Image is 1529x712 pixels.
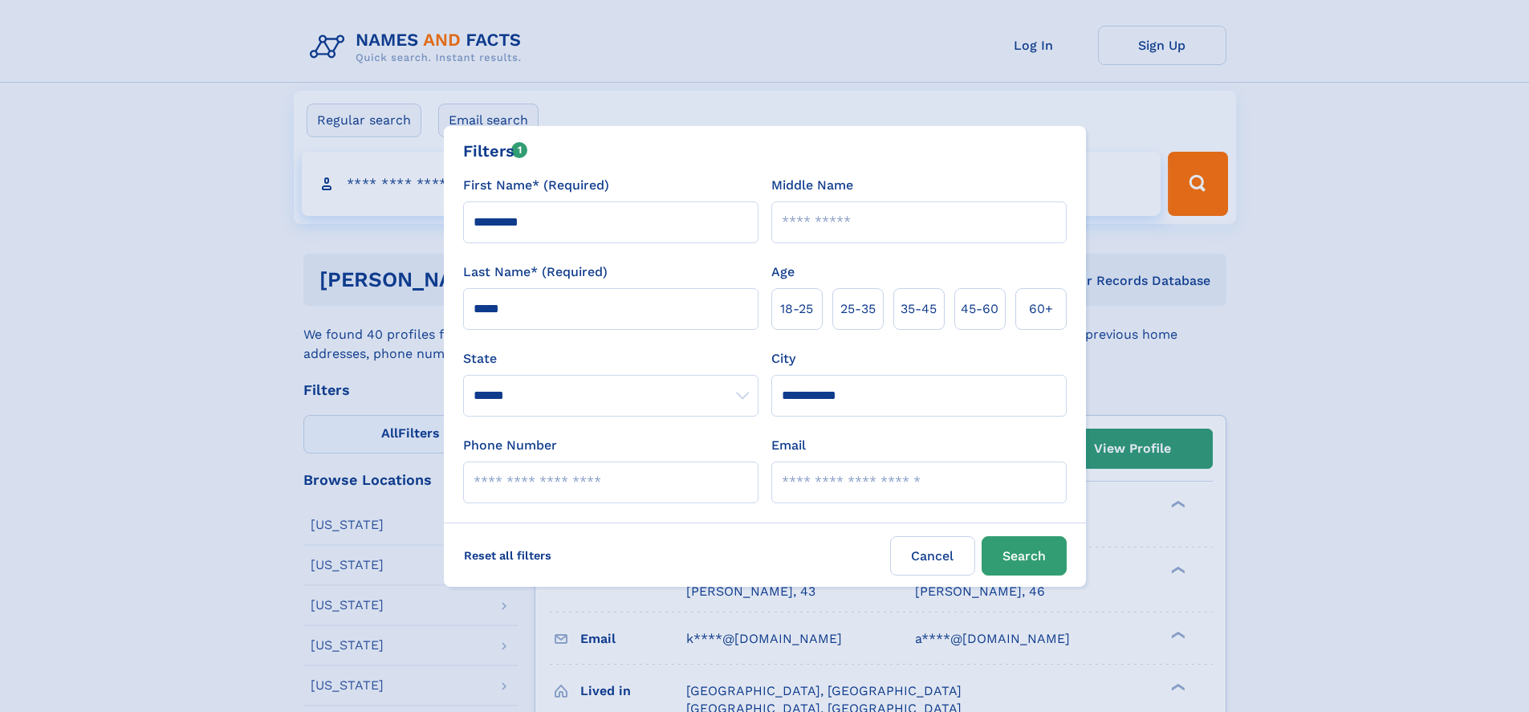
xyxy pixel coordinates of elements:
span: 18‑25 [780,299,813,319]
label: Age [771,262,795,282]
label: Middle Name [771,176,853,195]
div: Filters [463,139,528,163]
span: 25‑35 [840,299,876,319]
button: Search [982,536,1067,576]
label: Email [771,436,806,455]
label: Reset all filters [453,536,562,575]
span: 35‑45 [901,299,937,319]
label: First Name* (Required) [463,176,609,195]
label: Last Name* (Required) [463,262,608,282]
span: 45‑60 [961,299,998,319]
label: State [463,349,758,368]
span: 60+ [1029,299,1053,319]
label: Cancel [890,536,975,576]
label: Phone Number [463,436,557,455]
label: City [771,349,795,368]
